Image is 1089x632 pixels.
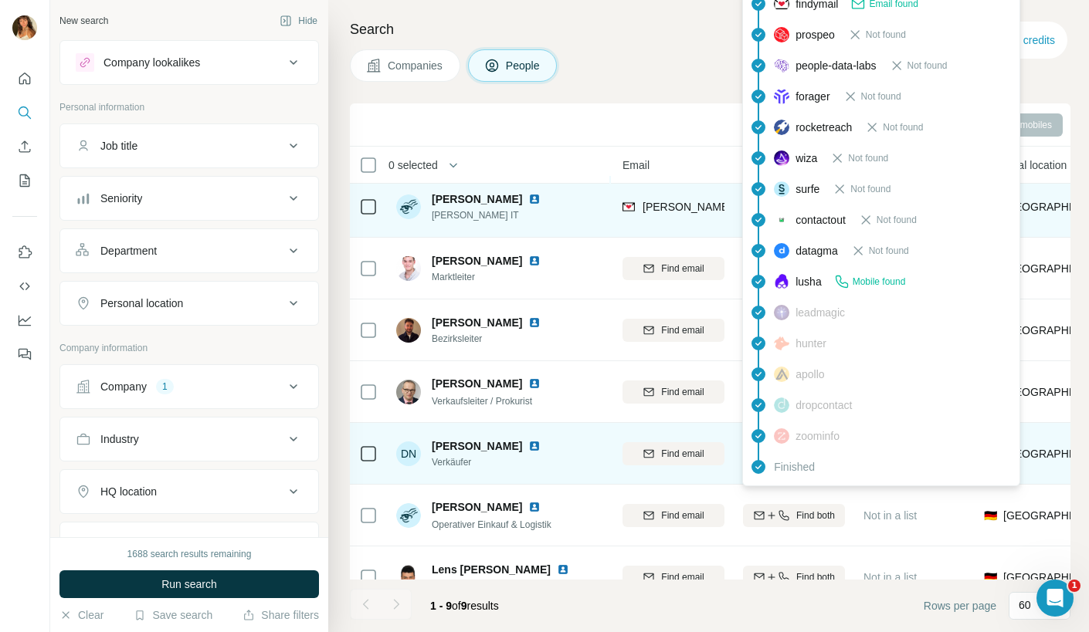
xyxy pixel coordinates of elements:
span: of [452,600,461,612]
span: Koordinator Logistik [432,579,588,593]
div: Seniority [100,191,142,206]
button: My lists [12,167,37,194]
span: Operativer Einkauf & Logistik [432,519,551,530]
span: Not found [861,90,901,103]
span: Find email [661,570,704,584]
span: contactout [796,212,846,228]
img: provider wiza logo [774,150,789,166]
span: [GEOGRAPHIC_DATA] [1003,384,1086,400]
span: surfe [796,181,819,197]
img: LinkedIn logo [528,193,541,205]
div: HQ location [100,484,157,499]
span: Find email [661,262,704,275]
div: 1 [156,380,174,394]
span: Companies [388,58,444,73]
button: Run search [59,570,319,598]
button: Find email [623,319,724,342]
div: Company lookalikes [103,55,200,70]
button: Find both [743,504,845,527]
img: provider leadmagic logo [774,305,789,320]
span: Not found [877,213,917,227]
span: Rows per page [924,598,996,613]
span: [GEOGRAPHIC_DATA] [1003,446,1086,461]
div: Personal location [100,296,183,311]
button: Company lookalikes [60,44,318,81]
span: results [430,600,499,612]
span: Find email [661,323,704,337]
span: [PERSON_NAME] [432,315,522,330]
div: New search [59,14,108,28]
span: Bezirksleiter [432,332,559,346]
button: Clear [59,607,103,623]
span: lusha [796,274,821,289]
span: 🇩🇪 [984,508,997,523]
div: Annual revenue ($) [100,536,192,552]
span: forager [796,89,829,104]
img: provider apollo logo [774,367,789,382]
button: Find email [623,257,724,280]
button: Seniority [60,180,318,217]
span: Find email [661,385,704,399]
button: Use Surfe on LinkedIn [12,238,37,266]
p: Personal information [59,100,319,114]
img: LinkedIn logo [528,440,541,452]
span: Personal location [984,157,1067,173]
p: 60 [1019,597,1031,613]
div: 1688 search results remaining [127,547,252,561]
img: LinkedIn logo [528,316,541,329]
button: Quick start [12,65,37,93]
button: Find both [743,566,845,589]
img: provider dropcontact logo [774,397,789,413]
span: Email [623,157,650,173]
div: Job title [100,138,137,154]
p: Company information [59,341,319,355]
button: Job title [60,127,318,164]
span: [PERSON_NAME] IT [432,208,559,222]
span: 9 [461,600,467,612]
span: [GEOGRAPHIC_DATA] [1003,199,1086,215]
span: 1 - 9 [430,600,452,612]
img: Avatar [396,256,421,281]
span: people-data-labs [796,58,876,73]
img: Avatar [396,503,421,528]
span: Find both [796,570,835,584]
span: [PERSON_NAME] [432,253,522,269]
button: Enrich CSV [12,133,37,161]
img: provider zoominfo logo [774,428,789,444]
span: 🇩🇪 [984,569,997,585]
button: Company1 [60,368,318,405]
span: Not found [883,120,923,134]
button: HQ location [60,473,318,510]
span: Not found [850,182,891,196]
button: Industry [60,421,318,458]
img: Avatar [12,15,37,40]
span: 1 [1068,580,1081,592]
span: [GEOGRAPHIC_DATA] [1003,323,1086,338]
span: Not in a list [863,571,917,583]
span: 0 selected [388,157,438,173]
span: Find email [661,447,704,461]
span: zoominfo [796,428,840,444]
span: prospeo [796,27,835,42]
span: apollo [796,367,824,382]
img: Avatar [396,318,421,343]
div: Company [100,379,147,394]
span: Finished [774,459,815,475]
button: Annual revenue ($) [60,526,318,563]
span: Not found [866,28,906,42]
img: provider surfe logo [774,181,789,197]
div: Industry [100,431,139,447]
div: Department [100,243,157,259]
span: hunter [796,336,826,351]
h4: Search [350,19,1070,40]
span: datagma [796,243,837,259]
img: provider prospeo logo [774,27,789,42]
img: Avatar [396,565,421,590]
span: Not found [869,244,909,258]
span: Not in a list [863,509,917,522]
iframe: Intercom live chat [1036,580,1074,617]
button: Dashboard [12,306,37,334]
span: dropcontact [796,397,852,413]
span: [GEOGRAPHIC_DATA] [1003,261,1086,276]
span: Not found [907,59,948,73]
